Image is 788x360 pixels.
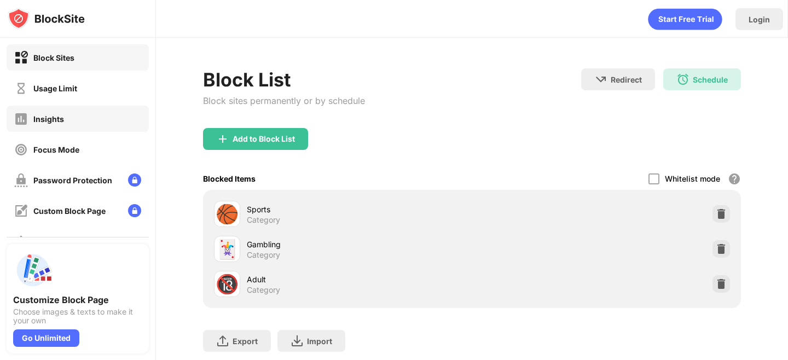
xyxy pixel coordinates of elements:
div: Usage Limit [33,84,77,93]
img: logo-blocksite.svg [8,8,85,30]
div: Category [247,250,280,260]
div: Custom Block Page [33,206,106,216]
div: 🏀 [216,203,239,225]
div: 🃏 [216,238,239,260]
div: Category [247,285,280,295]
div: Choose images & texts to make it your own [13,307,142,325]
img: block-on.svg [14,51,28,65]
div: Whitelist mode [665,174,720,183]
div: Schedule [693,75,728,84]
div: Login [749,15,770,24]
div: Blocked Items [203,174,256,183]
div: Import [307,336,332,346]
img: password-protection-off.svg [14,173,28,187]
div: Category [247,215,280,225]
div: 🔞 [216,273,239,295]
div: Add to Block List [233,135,295,143]
img: insights-off.svg [14,112,28,126]
div: Sports [247,204,472,215]
div: Adult [247,274,472,285]
div: animation [648,8,722,30]
div: Block List [203,68,365,91]
div: Insights [33,114,64,124]
div: Go Unlimited [13,329,79,347]
img: focus-off.svg [14,143,28,156]
div: Redirect [611,75,642,84]
div: Block Sites [33,53,74,62]
img: lock-menu.svg [128,204,141,217]
div: Gambling [247,239,472,250]
img: time-usage-off.svg [14,82,28,95]
div: Focus Mode [33,145,79,154]
div: Password Protection [33,176,112,185]
img: settings-off.svg [14,235,28,248]
div: Export [233,336,258,346]
img: lock-menu.svg [128,173,141,187]
img: push-custom-page.svg [13,251,53,290]
div: Customize Block Page [13,294,142,305]
div: Block sites permanently or by schedule [203,95,365,106]
img: customize-block-page-off.svg [14,204,28,218]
